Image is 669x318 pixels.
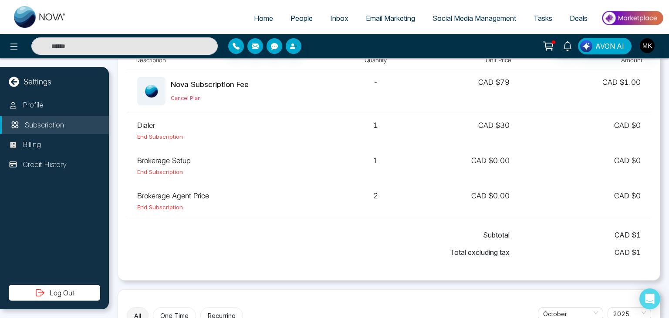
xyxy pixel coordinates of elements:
[145,85,158,98] img: missing
[595,41,624,51] span: AVON AI
[415,50,520,70] th: Unit Price
[337,70,416,113] td: -
[137,203,183,212] button: End Subscription
[639,288,660,309] div: Open Intercom Messenger
[424,10,525,27] a: Social Media Management
[137,168,183,177] button: End Subscription
[330,14,348,23] span: Inbox
[321,10,357,27] a: Inbox
[14,6,66,28] img: Nova CRM Logo
[450,247,510,258] span: Total excluding tax
[534,14,552,23] span: Tasks
[580,40,592,52] img: Lead Flow
[415,70,520,113] td: CAD $ 79
[127,50,337,70] th: Description
[337,148,416,184] td: 1
[171,79,249,90] div: Nova Subscription Fee
[127,113,337,148] td: Dialer
[23,139,41,151] p: Billing
[520,184,651,219] td: CAD $ 0
[24,76,51,87] p: Settings
[525,10,561,27] a: Tasks
[282,10,321,27] a: People
[415,148,520,184] td: CAD $0.00
[357,10,424,27] a: Email Marketing
[415,113,520,148] td: CAD $30
[510,230,641,240] span: CAD $ 1
[127,184,337,219] td: Brokerage Agent Price
[520,148,651,184] td: CAD $ 0
[291,14,313,23] span: People
[127,148,337,184] td: Brokerage Setup
[337,113,416,148] td: 1
[245,10,282,27] a: Home
[171,94,201,102] button: Cancel Plan
[520,50,651,70] th: Amount
[9,285,100,301] button: Log Out
[137,133,183,141] button: End Subscription
[520,70,651,113] td: CAD $ 1.00
[337,50,416,70] th: Quantity
[561,10,596,27] a: Deals
[24,120,64,131] p: Subscription
[640,38,655,53] img: User Avatar
[510,247,641,258] span: CAD $ 1
[570,14,588,23] span: Deals
[337,184,416,219] td: 2
[254,14,273,23] span: Home
[483,230,510,240] span: Subtotal
[23,100,44,111] p: Profile
[520,113,651,148] td: CAD $ 0
[601,8,664,28] img: Market-place.gif
[23,159,67,171] p: Credit History
[415,184,520,219] td: CAD $0.00
[578,38,632,54] button: AVON AI
[366,14,415,23] span: Email Marketing
[432,14,516,23] span: Social Media Management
